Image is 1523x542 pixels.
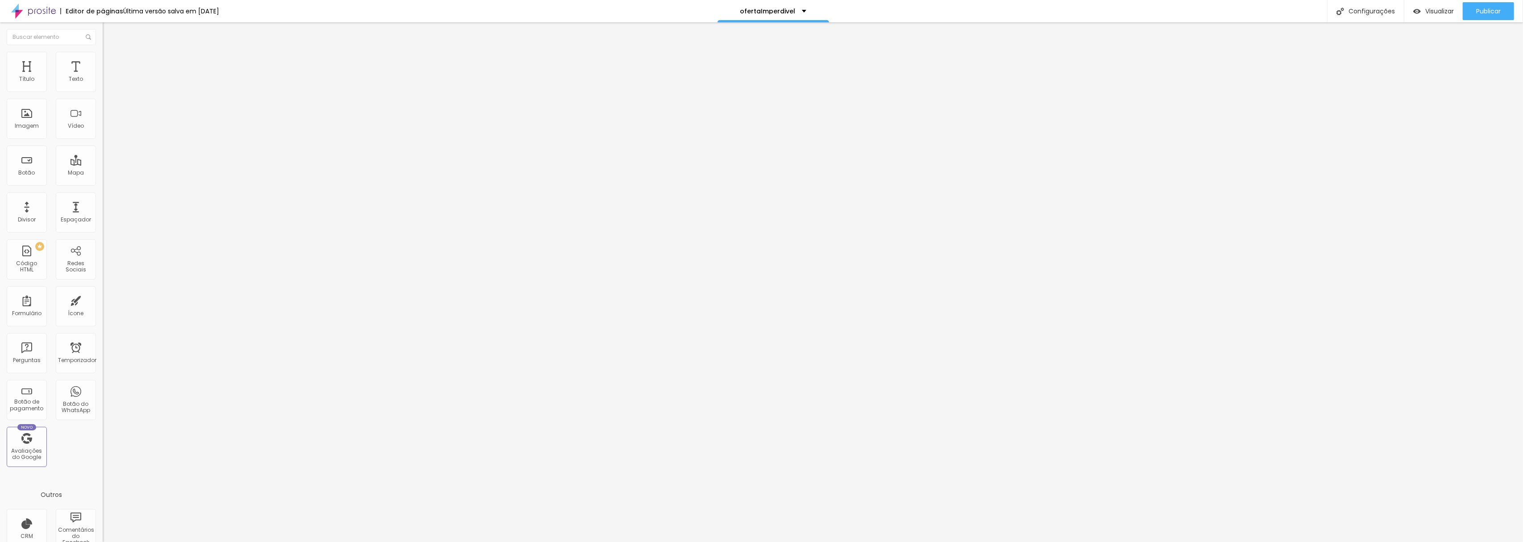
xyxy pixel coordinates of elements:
[62,400,90,414] font: Botão do WhatsApp
[13,356,41,364] font: Perguntas
[68,169,84,176] font: Mapa
[1349,7,1395,16] font: Configurações
[58,356,96,364] font: Temporizador
[18,216,36,223] font: Divisor
[12,309,41,317] font: Formulário
[15,122,39,129] font: Imagem
[21,425,33,430] font: Novo
[17,259,37,273] font: Código HTML
[66,7,123,16] font: Editor de páginas
[61,216,91,223] font: Espaçador
[41,490,62,499] font: Outros
[19,75,34,83] font: Título
[1476,7,1501,16] font: Publicar
[740,7,795,16] font: ofertaImperdivel
[10,398,44,412] font: Botão de pagamento
[21,532,33,540] font: CRM
[123,7,219,16] font: Última versão salva em [DATE]
[1463,2,1514,20] button: Publicar
[68,122,84,129] font: Vídeo
[12,447,42,461] font: Avaliações do Google
[69,75,83,83] font: Texto
[1404,2,1463,20] button: Visualizar
[86,34,91,40] img: Ícone
[1336,8,1344,15] img: Ícone
[1413,8,1421,15] img: view-1.svg
[66,259,86,273] font: Redes Sociais
[7,29,96,45] input: Buscar elemento
[19,169,35,176] font: Botão
[68,309,84,317] font: Ícone
[1425,7,1454,16] font: Visualizar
